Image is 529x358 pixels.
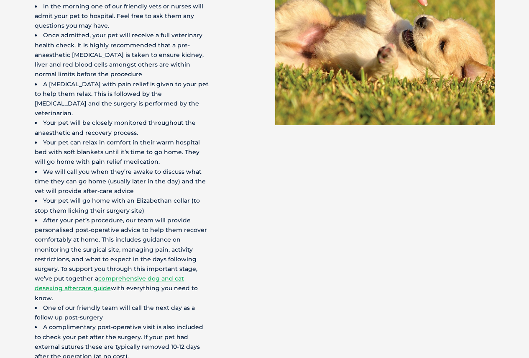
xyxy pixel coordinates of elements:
[35,80,210,118] li: A [MEDICAL_DATA] with pain relief is given to your pet to help them relax. This is followed by th...
[35,167,210,196] li: We will call you when they’re awake to discuss what time they can go home (usually later in the d...
[35,138,210,167] li: Your pet can relax in comfort in their warm hospital bed with soft blankets until it’s time to go...
[35,118,210,137] li: Your pet will be closely monitored throughout the anaesthetic and recovery process.
[35,31,210,79] li: Once admitted, your pet will receive a full veterinary health check. It is highly recommended tha...
[35,216,210,303] li: After your pet’s procedure, our team will provide personalised post-operative advice to help them...
[35,303,210,322] li: One of our friendly team will call the next day as a follow up post-surgery
[35,196,210,215] li: Your pet will go home with an Elizabethan collar (to stop them licking their surgery site)
[35,275,184,292] a: comprehensive dog and cat desexing aftercare guide
[35,2,210,31] li: In the morning one of our friendly vets or nurses will admit your pet to hospital. Feel free to a...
